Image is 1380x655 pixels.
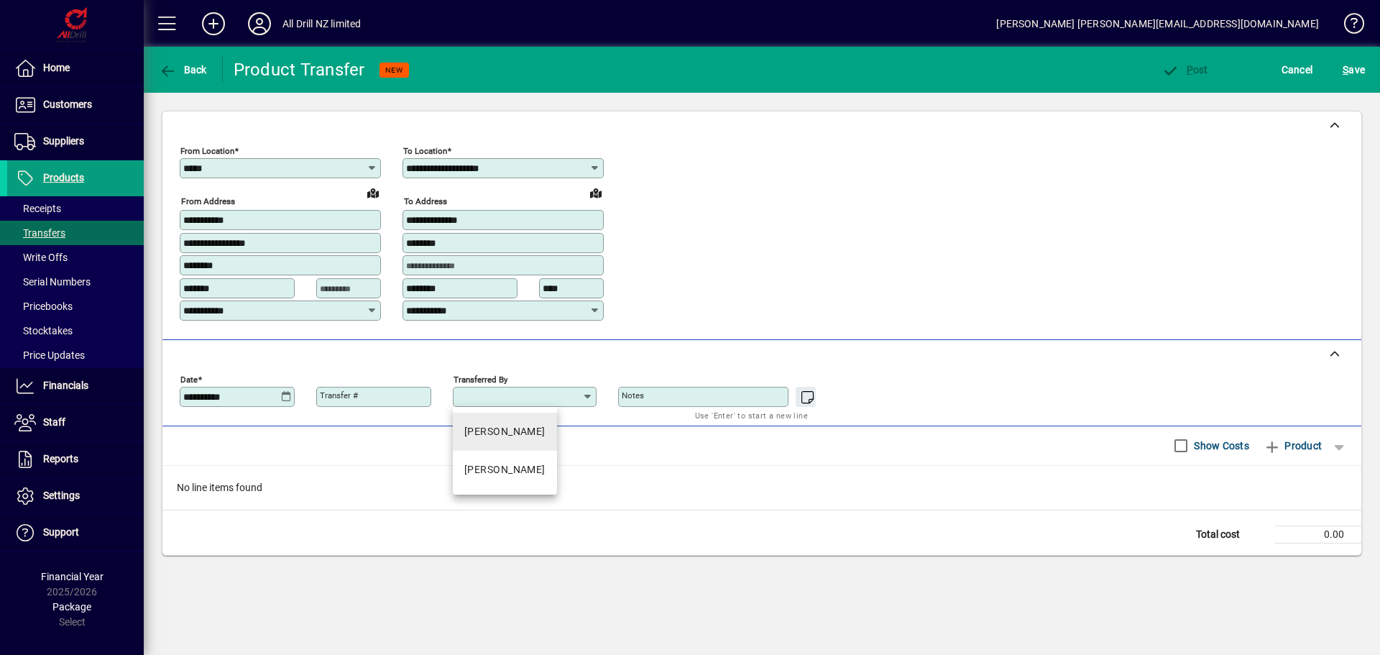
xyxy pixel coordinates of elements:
mat-label: Transfer # [320,390,358,400]
mat-hint: Use 'Enter' to start a new line [695,407,808,423]
span: NEW [385,65,403,75]
a: Suppliers [7,124,144,160]
div: Product Transfer [234,58,365,81]
a: Stocktakes [7,319,144,343]
button: Product [1256,433,1329,459]
span: Pricebooks [14,301,73,312]
a: Financials [7,368,144,404]
a: View on map [362,181,385,204]
span: ost [1161,64,1208,75]
a: Home [7,50,144,86]
a: Pricebooks [7,294,144,319]
button: Profile [236,11,282,37]
button: Cancel [1278,57,1317,83]
mat-label: Notes [622,390,644,400]
td: Total cost [1189,526,1275,543]
mat-option: SAM - Sam O'Brien [453,451,557,489]
span: Staff [43,416,65,428]
span: Package [52,601,91,613]
label: Show Costs [1191,439,1249,453]
button: Save [1339,57,1368,83]
a: Settings [7,478,144,514]
mat-label: To location [403,146,447,156]
mat-label: Date [180,374,198,384]
span: ave [1343,58,1365,81]
mat-label: From location [180,146,234,156]
a: Knowledge Base [1333,3,1362,50]
span: Settings [43,490,80,501]
button: Post [1158,57,1212,83]
span: Customers [43,99,92,110]
a: Write Offs [7,245,144,270]
span: Support [43,526,79,538]
div: [PERSON_NAME] [464,462,546,477]
span: Reports [43,453,78,464]
span: Cancel [1282,58,1313,81]
mat-option: JF - John Familton [453,413,557,451]
button: Back [155,57,211,83]
a: Support [7,515,144,551]
button: Add [190,11,236,37]
a: Reports [7,441,144,477]
a: Price Updates [7,343,144,367]
span: Home [43,62,70,73]
span: Serial Numbers [14,276,91,288]
span: Write Offs [14,252,68,263]
span: S [1343,64,1348,75]
a: Transfers [7,221,144,245]
span: Receipts [14,203,61,214]
span: Products [43,172,84,183]
span: Price Updates [14,349,85,361]
a: Customers [7,87,144,123]
span: Product [1264,434,1322,457]
mat-label: Transferred by [454,374,507,384]
span: Transfers [14,227,65,239]
span: Back [159,64,207,75]
td: 0.00 [1275,526,1361,543]
a: Receipts [7,196,144,221]
app-page-header-button: Back [144,57,223,83]
span: Financials [43,380,88,391]
span: P [1187,64,1193,75]
a: Staff [7,405,144,441]
div: All Drill NZ limited [282,12,362,35]
div: [PERSON_NAME] [464,424,546,439]
a: View on map [584,181,607,204]
a: Serial Numbers [7,270,144,294]
div: [PERSON_NAME] [PERSON_NAME][EMAIL_ADDRESS][DOMAIN_NAME] [996,12,1319,35]
div: No line items found [162,466,1361,510]
span: Stocktakes [14,325,73,336]
span: Financial Year [41,571,103,582]
span: Suppliers [43,135,84,147]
